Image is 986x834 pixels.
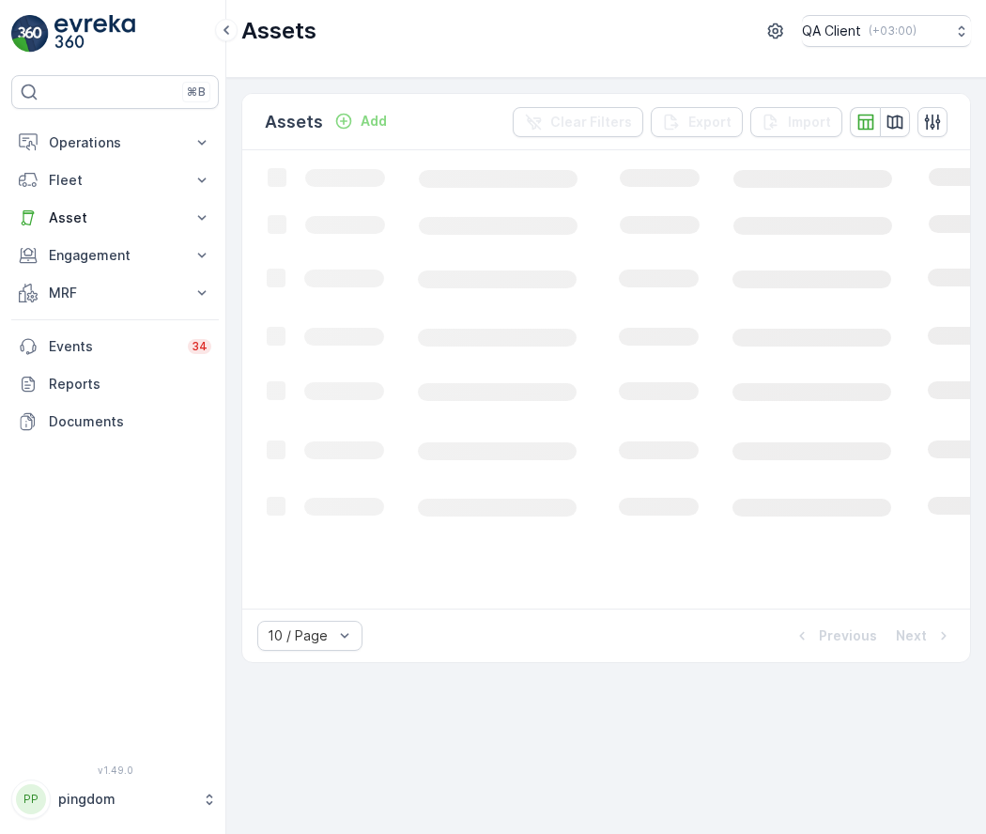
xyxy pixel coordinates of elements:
p: Previous [819,626,877,645]
p: Documents [49,412,211,431]
a: Events34 [11,328,219,365]
p: Assets [265,109,323,135]
button: Previous [791,625,879,647]
p: Add [361,112,387,131]
p: Next [896,626,927,645]
p: Engagement [49,246,181,265]
button: Engagement [11,237,219,274]
img: logo_light-DOdMpM7g.png [54,15,135,53]
p: QA Client [802,22,861,40]
p: Events [49,337,177,356]
p: ⌘B [187,85,206,100]
p: Fleet [49,171,181,190]
a: Documents [11,403,219,440]
p: ( +03:00 ) [869,23,917,39]
button: Asset [11,199,219,237]
p: Asset [49,208,181,227]
p: Operations [49,133,181,152]
p: Reports [49,375,211,394]
button: Add [327,110,394,132]
a: Reports [11,365,219,403]
p: MRF [49,284,181,302]
div: PP [16,784,46,814]
p: pingdom [58,790,193,809]
p: Import [788,113,831,131]
span: v 1.49.0 [11,764,219,776]
button: QA Client(+03:00) [802,15,971,47]
img: logo [11,15,49,53]
p: Clear Filters [550,113,632,131]
button: Clear Filters [513,107,643,137]
p: 34 [192,339,208,354]
button: MRF [11,274,219,312]
button: Import [750,107,842,137]
button: Export [651,107,743,137]
p: Export [688,113,732,131]
p: Assets [241,16,316,46]
button: Fleet [11,162,219,199]
button: PPpingdom [11,780,219,819]
button: Operations [11,124,219,162]
button: Next [894,625,955,647]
